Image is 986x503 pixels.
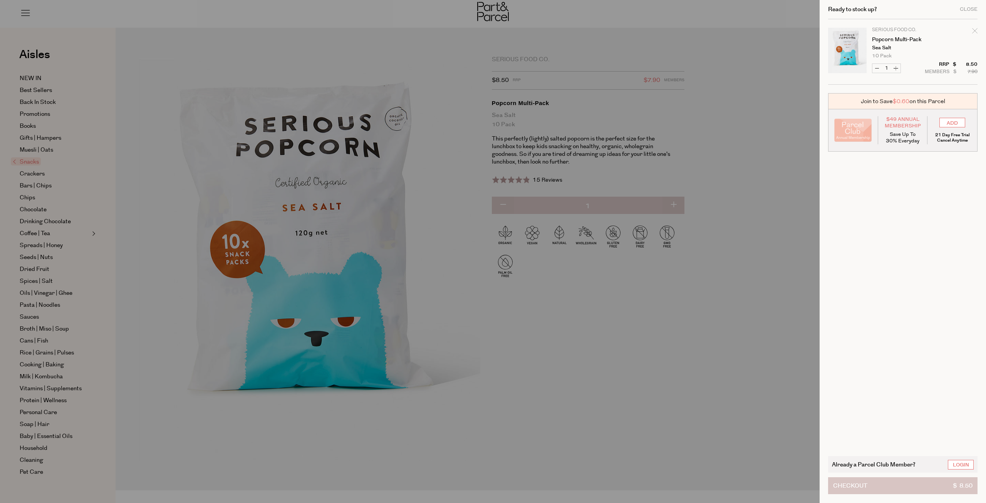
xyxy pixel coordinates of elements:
[828,93,978,109] div: Join to Save on this Parcel
[960,7,978,12] div: Close
[884,131,922,144] p: Save Up To 30% Everyday
[872,53,892,58] span: 10 Pack
[953,478,973,494] span: $ 8.50
[872,28,932,32] p: Serious Food Co.
[972,27,978,37] div: Remove Popcorn Multi-Pack
[933,132,971,143] p: 21 Day Free Trial Cancel Anytime
[833,478,867,494] span: Checkout
[872,45,932,50] p: Sea Salt
[948,460,974,470] a: Login
[832,460,916,469] span: Already a Parcel Club Member?
[828,7,877,12] h2: Ready to stock up?
[893,97,909,105] span: $0.60
[884,116,922,129] span: $49 Annual Membership
[882,64,891,73] input: QTY Popcorn Multi-Pack
[939,118,965,127] input: ADD
[872,37,932,42] a: Popcorn Multi-Pack
[828,477,978,494] button: Checkout$ 8.50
